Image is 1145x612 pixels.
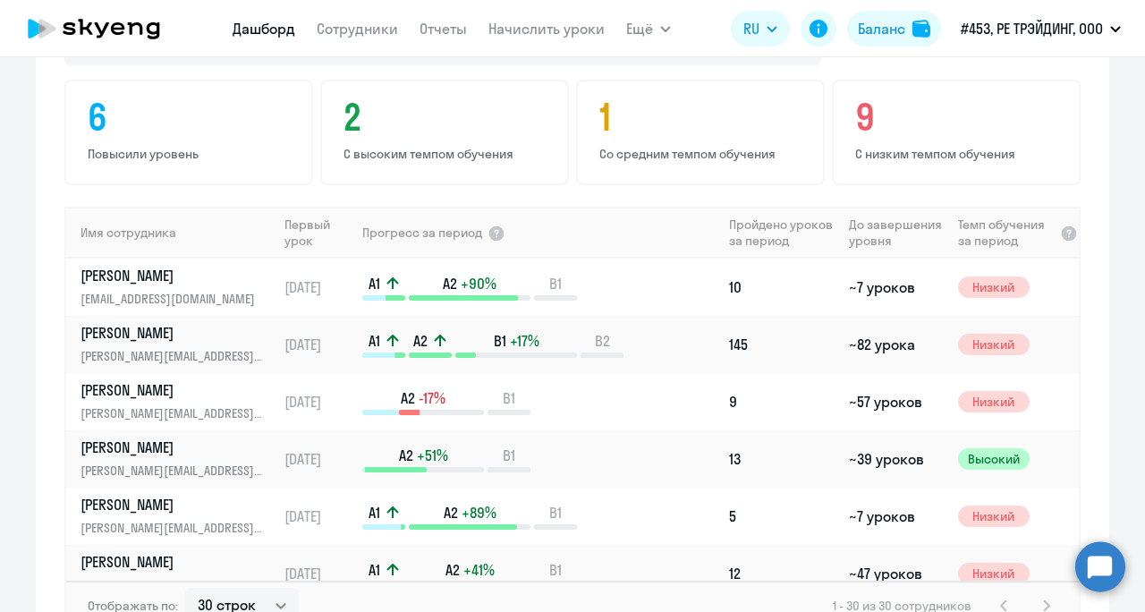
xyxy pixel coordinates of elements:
a: Дашборд [233,20,295,38]
span: Низкий [958,391,1030,412]
span: A2 [444,503,458,523]
p: [PERSON_NAME][EMAIL_ADDRESS][DOMAIN_NAME] [81,404,265,423]
span: A2 [401,388,415,408]
span: A2 [445,560,460,580]
span: Низкий [958,506,1030,527]
span: Прогресс за период [362,225,482,241]
span: A1 [369,274,380,293]
p: Со средним темпом обучения [599,146,807,162]
p: [PERSON_NAME] [81,323,265,343]
span: A2 [399,446,413,465]
td: ~47 уроков [842,545,950,602]
th: Первый урок [277,207,360,259]
th: Имя сотрудника [66,207,277,259]
td: ~57 уроков [842,373,950,430]
h4: 2 [343,96,551,139]
span: +17% [510,331,539,351]
a: Начислить уроки [488,20,605,38]
td: [DATE] [277,545,360,602]
p: [PERSON_NAME] [81,552,265,572]
span: B1 [549,503,562,523]
a: [PERSON_NAME][EMAIL_ADDRESS][DOMAIN_NAME] [81,266,276,309]
span: B1 [549,274,562,293]
a: Сотрудники [317,20,398,38]
p: [PERSON_NAME][EMAIL_ADDRESS][DOMAIN_NAME] [81,461,265,480]
a: [PERSON_NAME][PERSON_NAME][EMAIL_ADDRESS][DOMAIN_NAME] [81,438,276,480]
span: RU [743,18,759,39]
p: [PERSON_NAME] [81,380,265,400]
th: Пройдено уроков за период [722,207,842,259]
span: -17% [419,388,445,408]
p: [PERSON_NAME][EMAIL_ADDRESS][DOMAIN_NAME] [81,518,265,538]
a: [PERSON_NAME][PERSON_NAME][EMAIL_ADDRESS][DOMAIN_NAME] [81,323,276,366]
span: A2 [443,274,457,293]
span: A1 [369,560,380,580]
td: [DATE] [277,373,360,430]
span: B1 [494,331,506,351]
td: ~39 уроков [842,430,950,488]
span: A2 [413,331,428,351]
p: #453, РЕ ТРЭЙДИНГ, ООО [961,18,1103,39]
img: balance [912,20,930,38]
td: 10 [722,259,842,316]
h4: 9 [855,96,1063,139]
span: Низкий [958,334,1030,355]
p: [PERSON_NAME][EMAIL_ADDRESS][DOMAIN_NAME] [81,346,265,366]
p: С высоким темпом обучения [343,146,551,162]
span: B2 [595,331,610,351]
span: A1 [369,331,380,351]
button: #453, РЕ ТРЭЙДИНГ, ООО [952,7,1130,50]
span: +51% [417,446,448,465]
p: [PERSON_NAME] [81,495,265,514]
td: [DATE] [277,430,360,488]
p: [PERSON_NAME][EMAIL_ADDRESS][DOMAIN_NAME] [81,575,265,595]
span: B1 [549,560,562,580]
span: Ещё [626,18,653,39]
td: 145 [722,316,842,373]
span: Темп обучения за период [958,217,1055,249]
a: [PERSON_NAME][PERSON_NAME][EMAIL_ADDRESS][DOMAIN_NAME] [81,495,276,538]
button: RU [731,11,790,47]
button: Балансbalance [847,11,941,47]
span: Низкий [958,276,1030,298]
p: Повысили уровень [88,146,295,162]
td: ~82 урока [842,316,950,373]
span: B1 [503,446,515,465]
td: [DATE] [277,316,360,373]
span: Высокий [958,448,1030,470]
p: С низким темпом обучения [855,146,1063,162]
a: [PERSON_NAME][PERSON_NAME][EMAIL_ADDRESS][DOMAIN_NAME] [81,552,276,595]
span: B1 [503,388,515,408]
span: +41% [463,560,495,580]
div: Баланс [858,18,905,39]
button: Ещё [626,11,671,47]
td: 12 [722,545,842,602]
h4: 1 [599,96,807,139]
p: [EMAIL_ADDRESS][DOMAIN_NAME] [81,289,265,309]
a: [PERSON_NAME][PERSON_NAME][EMAIL_ADDRESS][DOMAIN_NAME] [81,380,276,423]
span: +90% [461,274,496,293]
span: A1 [369,503,380,523]
p: [PERSON_NAME] [81,438,265,457]
span: Низкий [958,563,1030,584]
td: 13 [722,430,842,488]
span: +89% [462,503,496,523]
td: 5 [722,488,842,545]
td: [DATE] [277,488,360,545]
a: Отчеты [420,20,467,38]
td: ~7 уроков [842,259,950,316]
td: [DATE] [277,259,360,316]
td: ~7 уроков [842,488,950,545]
p: [PERSON_NAME] [81,266,265,285]
h4: 6 [88,96,295,139]
th: До завершения уровня [842,207,950,259]
td: 9 [722,373,842,430]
